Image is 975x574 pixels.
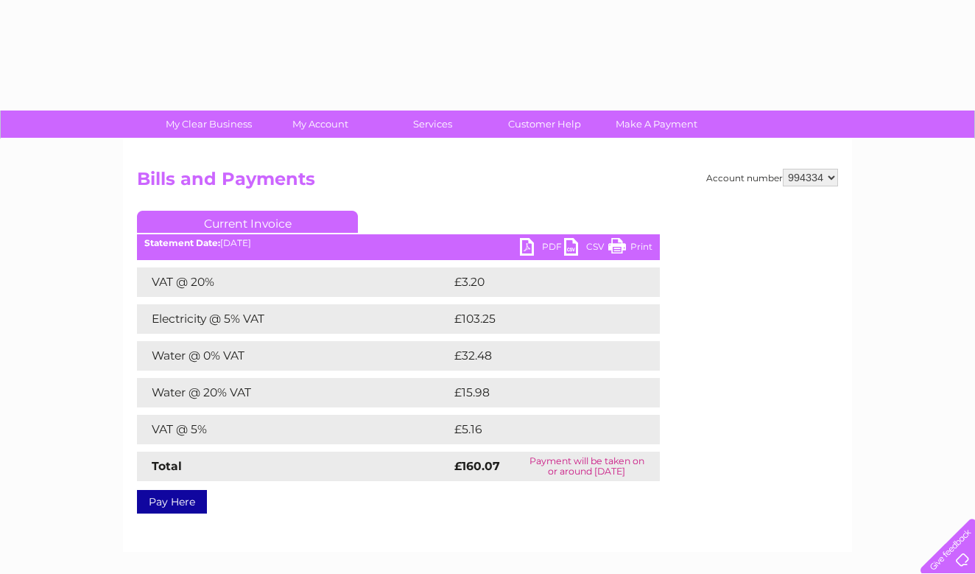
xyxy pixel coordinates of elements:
td: £103.25 [451,304,633,334]
td: Water @ 20% VAT [137,378,451,407]
td: VAT @ 5% [137,415,451,444]
td: VAT @ 20% [137,267,451,297]
a: My Account [260,111,381,138]
a: CSV [564,238,608,259]
a: Services [372,111,493,138]
b: Statement Date: [144,237,220,248]
a: Make A Payment [596,111,717,138]
div: Account number [706,169,838,186]
td: £15.98 [451,378,629,407]
div: [DATE] [137,238,660,248]
td: Electricity @ 5% VAT [137,304,451,334]
td: £32.48 [451,341,630,371]
a: Current Invoice [137,211,358,233]
td: £3.20 [451,267,625,297]
td: Water @ 0% VAT [137,341,451,371]
a: Print [608,238,652,259]
h2: Bills and Payments [137,169,838,197]
a: My Clear Business [148,111,270,138]
a: Pay Here [137,490,207,514]
td: Payment will be taken on or around [DATE] [514,452,660,481]
strong: Total [152,459,182,473]
td: £5.16 [451,415,624,444]
a: PDF [520,238,564,259]
strong: £160.07 [454,459,500,473]
a: Customer Help [484,111,605,138]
